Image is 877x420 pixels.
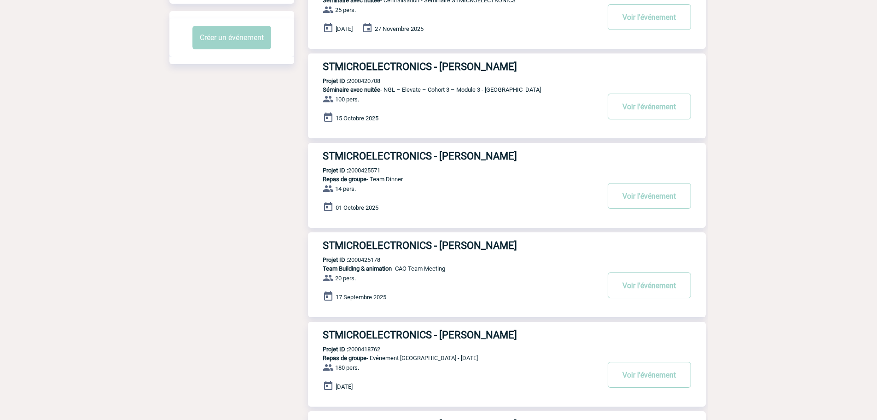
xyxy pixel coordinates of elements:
[308,61,706,72] a: STMICROELECTRONICS - [PERSON_NAME]
[308,77,380,84] p: 2000420708
[335,364,359,371] span: 180 pers.
[308,150,706,162] a: STMICROELECTRONICS - [PERSON_NAME]
[308,256,380,263] p: 2000425178
[323,256,348,263] b: Projet ID :
[323,176,366,183] span: Repas de groupe
[608,362,691,388] button: Voir l'événement
[336,25,353,32] span: [DATE]
[608,272,691,298] button: Voir l'événement
[608,183,691,209] button: Voir l'événement
[336,115,378,122] span: 15 Octobre 2025
[308,346,380,353] p: 2000418762
[336,204,378,211] span: 01 Octobre 2025
[323,240,599,251] h3: STMICROELECTRONICS - [PERSON_NAME]
[608,94,691,119] button: Voir l'événement
[375,25,424,32] span: 27 Novembre 2025
[308,176,599,183] p: - Team Dinner
[308,265,599,272] p: - CAO Team Meeting
[308,240,706,251] a: STMICROELECTRONICS - [PERSON_NAME]
[323,265,392,272] span: Team Building & animation
[308,167,380,174] p: 2000425571
[323,77,348,84] b: Projet ID :
[323,167,348,174] b: Projet ID :
[323,150,599,162] h3: STMICROELECTRONICS - [PERSON_NAME]
[335,185,356,192] span: 14 pers.
[192,26,271,49] button: Créer un événement
[335,275,356,282] span: 20 pers.
[335,96,359,103] span: 100 pers.
[308,355,599,361] p: - Evénement [GEOGRAPHIC_DATA] - [DATE]
[323,346,348,353] b: Projet ID :
[308,86,599,93] p: - NGL – Elevate – Cohort 3 – Module 3 - [GEOGRAPHIC_DATA]
[323,329,599,341] h3: STMICROELECTRONICS - [PERSON_NAME]
[336,383,353,390] span: [DATE]
[308,329,706,341] a: STMICROELECTRONICS - [PERSON_NAME]
[323,355,366,361] span: Repas de groupe
[323,61,599,72] h3: STMICROELECTRONICS - [PERSON_NAME]
[608,4,691,30] button: Voir l'événement
[323,86,380,93] span: Séminaire avec nuitée
[336,294,386,301] span: 17 Septembre 2025
[335,6,356,13] span: 25 pers.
